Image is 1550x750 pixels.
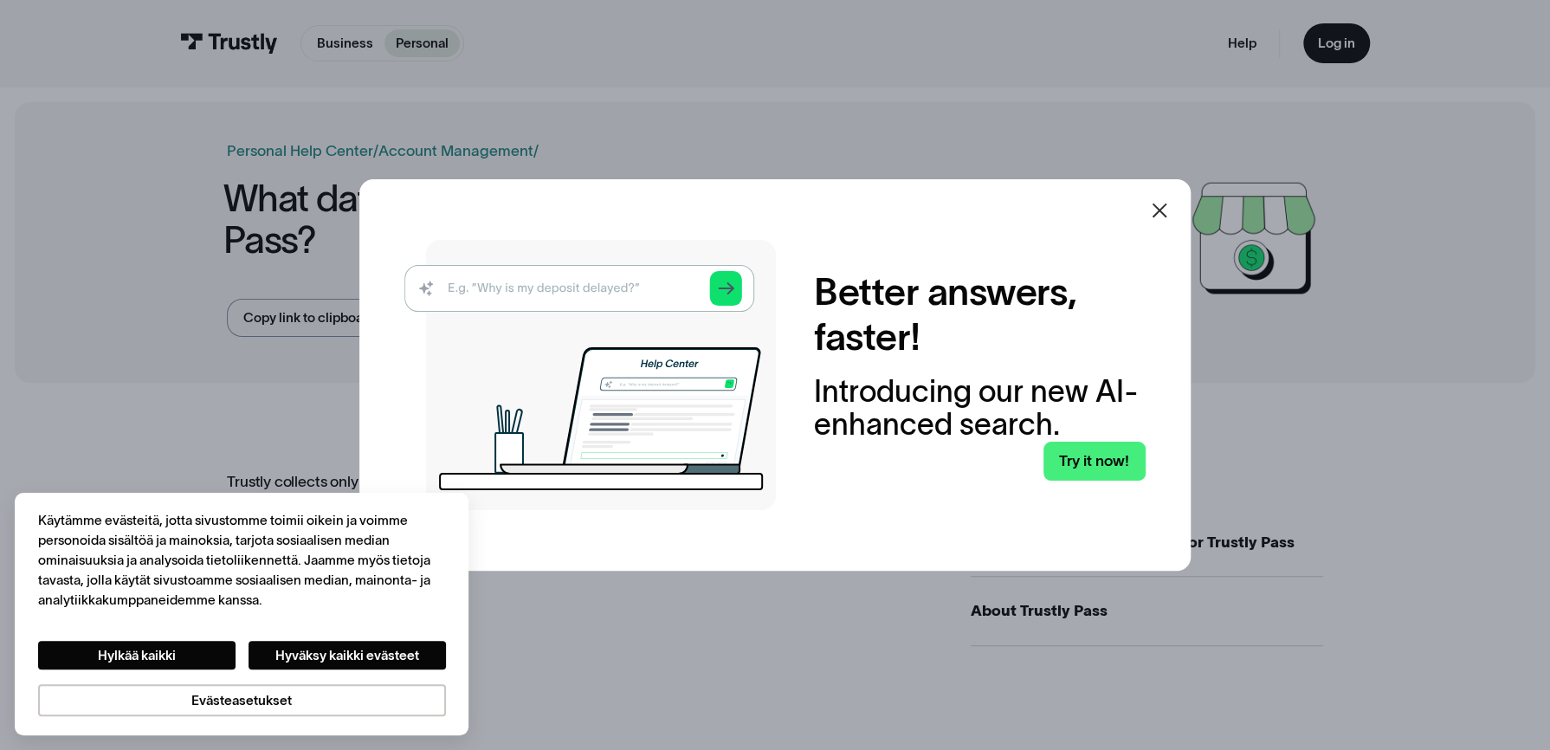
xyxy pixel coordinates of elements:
[814,269,1146,360] h2: Better answers, faster!
[1043,442,1146,482] a: Try it now!
[38,511,446,611] div: Käytämme evästeitä, jotta sivustomme toimii oikein ja voimme personoida sisältöä ja mainoksia, ta...
[38,641,236,669] button: Hylkää kaikki
[38,684,446,716] button: Evästeasetukset
[38,511,446,715] div: Yksityisyys
[249,641,446,669] button: Hyväksy kaikki evästeet
[15,493,468,735] div: Cookie banner
[814,375,1146,442] div: Introducing our new AI-enhanced search.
